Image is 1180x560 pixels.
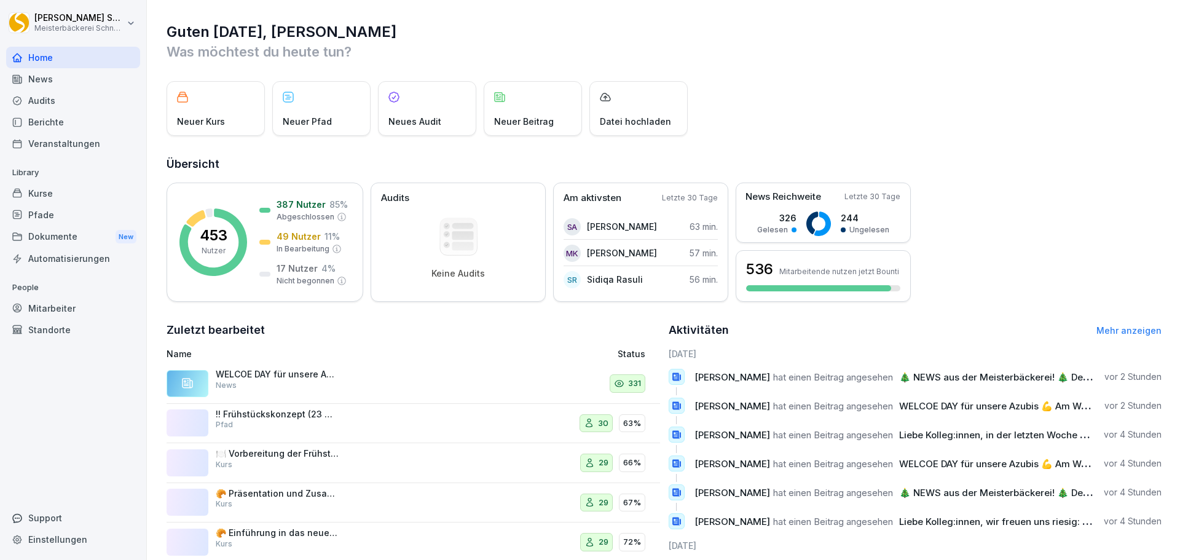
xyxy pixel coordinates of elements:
[690,220,718,233] p: 63 min.
[564,245,581,262] div: MK
[6,278,140,298] p: People
[1104,371,1162,383] p: vor 2 Stunden
[694,371,770,383] span: [PERSON_NAME]
[1096,325,1162,336] a: Mehr anzeigen
[277,243,329,254] p: In Bearbeitung
[388,115,441,128] p: Neues Audit
[6,47,140,68] div: Home
[6,298,140,319] a: Mitarbeiter
[34,13,124,23] p: [PERSON_NAME] Schneckenburger
[6,90,140,111] a: Audits
[849,224,889,235] p: Ungelesen
[587,220,657,233] p: [PERSON_NAME]
[587,273,643,286] p: Sidiqa Rasuli
[6,529,140,550] a: Einstellungen
[277,230,321,243] p: 49 Nutzer
[1104,515,1162,527] p: vor 4 Stunden
[564,191,621,205] p: Am aktivsten
[599,457,608,469] p: 29
[431,268,485,279] p: Keine Audits
[623,417,641,430] p: 63%
[216,380,237,391] p: News
[841,211,889,224] p: 244
[773,371,893,383] span: hat einen Beitrag angesehen
[669,347,1162,360] h6: [DATE]
[216,448,339,459] p: 🍽️ Vorbereitung der Frühstückskomponenten am Vortag
[6,163,140,183] p: Library
[216,459,232,470] p: Kurs
[662,192,718,203] p: Letzte 30 Tage
[623,497,641,509] p: 67%
[694,429,770,441] span: [PERSON_NAME]
[381,191,409,205] p: Audits
[283,115,332,128] p: Neuer Pfad
[618,347,645,360] p: Status
[200,228,227,243] p: 453
[628,377,641,390] p: 331
[6,226,140,248] div: Dokumente
[1104,486,1162,499] p: vor 4 Stunden
[694,458,770,470] span: [PERSON_NAME]
[216,369,339,380] p: WELCOE DAY für unsere Azubis 💪 Am Welcome Day für unsere Auszubildenden wurden wichtige Themen ru...
[599,497,608,509] p: 29
[745,190,821,204] p: News Reichweite
[167,321,660,339] h2: Zuletzt bearbeitet
[669,539,1162,552] h6: [DATE]
[494,115,554,128] p: Neuer Beitrag
[6,68,140,90] a: News
[1104,428,1162,441] p: vor 4 Stunden
[6,183,140,204] a: Kurse
[167,347,476,360] p: Name
[277,275,334,286] p: Nicht begonnen
[321,262,336,275] p: 4 %
[167,42,1162,61] p: Was möchtest du heute tun?
[757,224,788,235] p: Gelesen
[6,507,140,529] div: Support
[773,458,893,470] span: hat einen Beitrag angesehen
[177,115,225,128] p: Neuer Kurs
[757,211,796,224] p: 326
[600,115,671,128] p: Datei hochladen
[202,245,226,256] p: Nutzer
[773,487,893,499] span: hat einen Beitrag angesehen
[216,409,339,420] p: !! Frühstückskonzept (23 Minuten)
[167,22,1162,42] h1: Guten [DATE], [PERSON_NAME]
[6,248,140,269] a: Automatisierungen
[216,527,339,538] p: 🥐 Einführung in das neue Frühstückskonzept
[599,536,608,548] p: 29
[167,483,660,523] a: 🥐 Präsentation und Zusammenstellung von FrühstückenKurs2967%
[1104,457,1162,470] p: vor 4 Stunden
[623,536,641,548] p: 72%
[773,400,893,412] span: hat einen Beitrag angesehen
[587,246,657,259] p: [PERSON_NAME]
[6,226,140,248] a: DokumenteNew
[694,400,770,412] span: [PERSON_NAME]
[623,457,641,469] p: 66%
[167,443,660,483] a: 🍽️ Vorbereitung der Frühstückskomponenten am VortagKurs2966%
[216,488,339,499] p: 🥐 Präsentation und Zusammenstellung von Frühstücken
[6,111,140,133] a: Berichte
[216,538,232,550] p: Kurs
[216,419,233,430] p: Pfad
[746,259,773,280] h3: 536
[6,133,140,154] div: Veranstaltungen
[277,211,334,223] p: Abgeschlossen
[116,230,136,244] div: New
[277,262,318,275] p: 17 Nutzer
[694,516,770,527] span: [PERSON_NAME]
[773,429,893,441] span: hat einen Beitrag angesehen
[779,267,899,276] p: Mitarbeitende nutzen jetzt Bounti
[6,204,140,226] a: Pfade
[598,417,608,430] p: 30
[694,487,770,499] span: [PERSON_NAME]
[564,271,581,288] div: SR
[329,198,348,211] p: 85 %
[844,191,900,202] p: Letzte 30 Tage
